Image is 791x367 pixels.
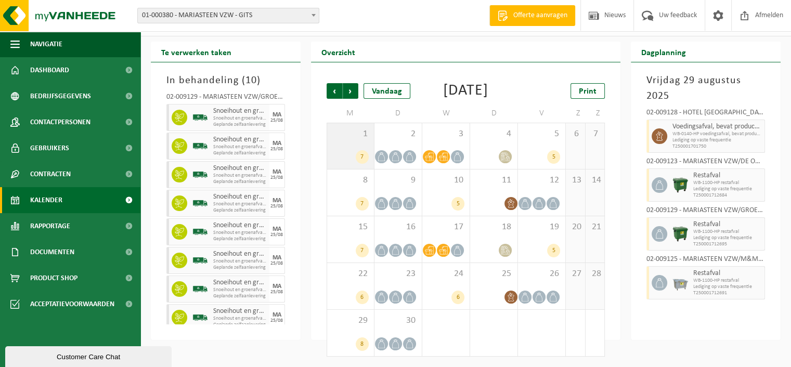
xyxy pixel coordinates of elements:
span: 24 [427,268,464,280]
div: 7 [356,197,369,211]
div: 02-009129 - MARIASTEEN VZW/GROENDIENST - GITS [646,207,765,217]
div: 25/08 [270,118,283,123]
td: Z [586,104,605,123]
div: Vandaag [364,83,410,99]
span: 9 [380,175,417,186]
span: Vorige [327,83,342,99]
span: Restafval [693,220,762,229]
div: MA [273,312,281,318]
span: Snoeihout en groenafval Ø < 12 cm [213,316,267,322]
h2: Overzicht [311,42,366,62]
div: 02-009128 - HOTEL [GEOGRAPHIC_DATA] - MIDDELKERKE [646,109,765,120]
div: 25/08 [270,290,283,295]
div: 25/08 [270,204,283,209]
span: Snoeihout en groenafval Ø < 12 cm [213,136,267,144]
span: Snoeihout en groenafval Ø < 12 cm [213,173,267,179]
span: Rapportage [30,213,70,239]
span: 21 [591,221,600,233]
iframe: chat widget [5,344,174,367]
span: 28 [591,268,600,280]
div: 7 [356,244,369,257]
span: Geplande zelfaanlevering [213,207,267,214]
span: Contactpersonen [30,109,90,135]
a: Print [570,83,605,99]
span: 22 [332,268,369,280]
span: Navigatie [30,31,62,57]
span: Geplande zelfaanlevering [213,179,267,185]
div: 6 [451,291,464,304]
span: Dashboard [30,57,69,83]
div: 5 [451,197,464,211]
div: MA [273,112,281,118]
span: Geplande zelfaanlevering [213,293,267,299]
span: Lediging op vaste frequentie [693,235,762,241]
div: 5 [547,150,560,164]
span: Snoeihout en groenafval Ø < 12 cm [213,115,267,122]
td: D [470,104,518,123]
span: 11 [475,175,512,186]
span: 26 [523,268,560,280]
div: 8 [356,337,369,351]
div: 25/08 [270,318,283,323]
h3: Vrijdag 29 augustus 2025 [646,73,765,104]
a: Offerte aanvragen [489,5,575,26]
h2: Te verwerken taken [151,42,242,62]
span: 6 [571,128,579,140]
span: Restafval [693,172,762,180]
span: Geplande zelfaanlevering [213,322,267,328]
div: 5 [547,244,560,257]
span: Offerte aanvragen [511,10,570,21]
div: 25/08 [270,261,283,266]
span: 25 [475,268,512,280]
span: 23 [380,268,417,280]
div: 25/08 [270,175,283,180]
span: Geplande zelfaanlevering [213,122,267,128]
span: T250001712684 [693,192,762,199]
div: MA [273,140,281,147]
img: WB-2500-GAL-GY-01 [672,275,688,291]
span: T250001701750 [672,143,762,150]
img: WB-1100-HPE-GN-01 [672,177,688,193]
span: WB-1100-HP restafval [693,278,762,284]
span: Restafval [693,269,762,278]
img: BL-SO-LV [192,138,208,154]
span: Contracten [30,161,71,187]
span: Print [579,87,597,96]
span: T250001712691 [693,290,762,296]
span: Snoeihout en groenafval Ø < 12 cm [213,164,267,173]
span: Lediging op vaste frequentie [693,284,762,290]
img: BL-SO-LV [192,224,208,240]
span: T250001712695 [693,241,762,247]
span: Kalender [30,187,62,213]
img: BL-SO-LV [192,281,208,297]
span: Snoeihout en groenafval Ø < 12 cm [213,201,267,207]
span: Acceptatievoorwaarden [30,291,114,317]
div: 7 [356,150,369,164]
span: Geplande zelfaanlevering [213,150,267,156]
span: 18 [475,221,512,233]
span: Gebruikers [30,135,69,161]
span: Snoeihout en groenafval Ø < 12 cm [213,307,267,316]
span: 17 [427,221,464,233]
span: 27 [571,268,579,280]
span: 8 [332,175,369,186]
span: Snoeihout en groenafval Ø < 12 cm [213,250,267,258]
span: Volgende [343,83,358,99]
span: 3 [427,128,464,140]
span: 12 [523,175,560,186]
span: Snoeihout en groenafval Ø < 12 cm [213,221,267,230]
span: 4 [475,128,512,140]
td: V [518,104,566,123]
div: MA [273,283,281,290]
span: 14 [591,175,600,186]
span: 01-000380 - MARIASTEEN VZW - GITS [137,8,319,23]
span: Snoeihout en groenafval Ø < 12 cm [213,287,267,293]
div: MA [273,255,281,261]
span: 20 [571,221,579,233]
span: 30 [380,315,417,326]
td: W [422,104,470,123]
span: Product Shop [30,265,77,291]
img: BL-SO-LV [192,310,208,325]
span: WB-1100-HP restafval [693,229,762,235]
span: Voedingsafval, bevat producten van dierlijke oorsprong, onverpakt, categorie 3 [672,123,762,131]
